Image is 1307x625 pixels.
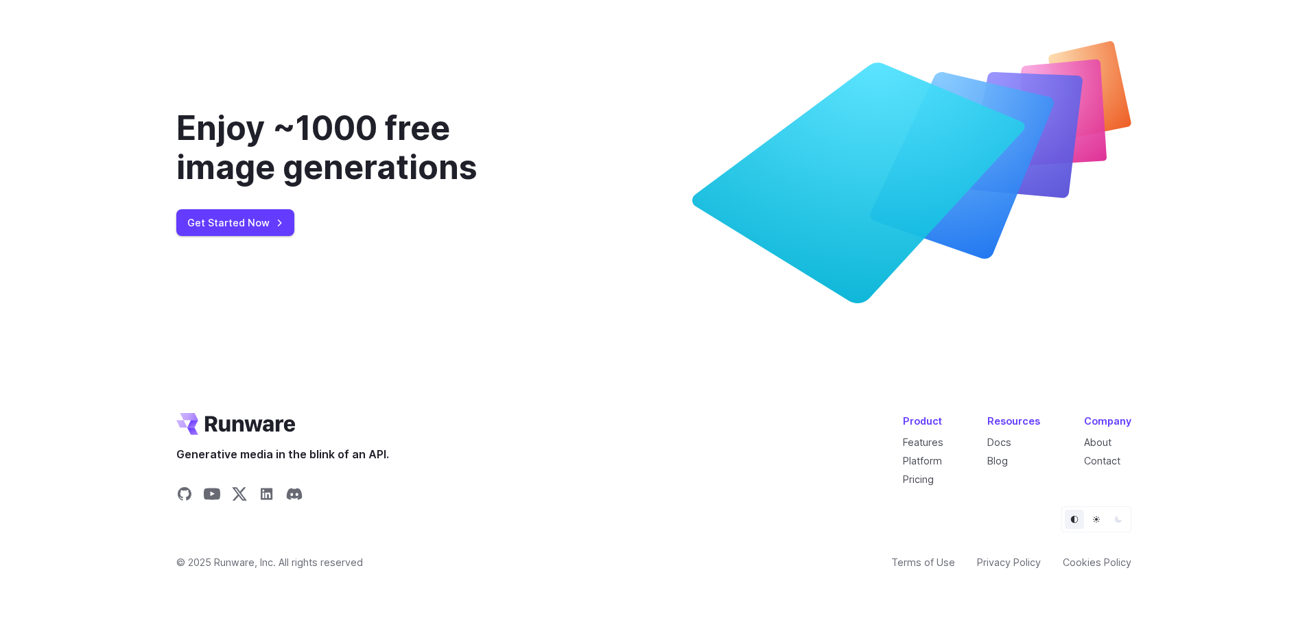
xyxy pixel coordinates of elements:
[987,455,1008,467] a: Blog
[176,413,296,435] a: Go to /
[1065,510,1084,529] button: Default
[987,413,1040,429] div: Resources
[231,486,248,506] a: Share on X
[176,486,193,506] a: Share on GitHub
[1063,554,1131,570] a: Cookies Policy
[286,486,303,506] a: Share on Discord
[1087,510,1106,529] button: Light
[891,554,955,570] a: Terms of Use
[259,486,275,506] a: Share on LinkedIn
[1084,413,1131,429] div: Company
[987,436,1011,448] a: Docs
[204,486,220,506] a: Share on YouTube
[903,455,942,467] a: Platform
[903,436,943,448] a: Features
[903,413,943,429] div: Product
[1061,506,1131,532] ul: Theme selector
[176,554,363,570] span: © 2025 Runware, Inc. All rights reserved
[977,554,1041,570] a: Privacy Policy
[176,209,294,236] a: Get Started Now
[176,446,389,464] span: Generative media in the blink of an API.
[1084,436,1111,448] a: About
[1084,455,1120,467] a: Contact
[903,473,934,485] a: Pricing
[176,108,550,187] div: Enjoy ~1000 free image generations
[1109,510,1128,529] button: Dark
